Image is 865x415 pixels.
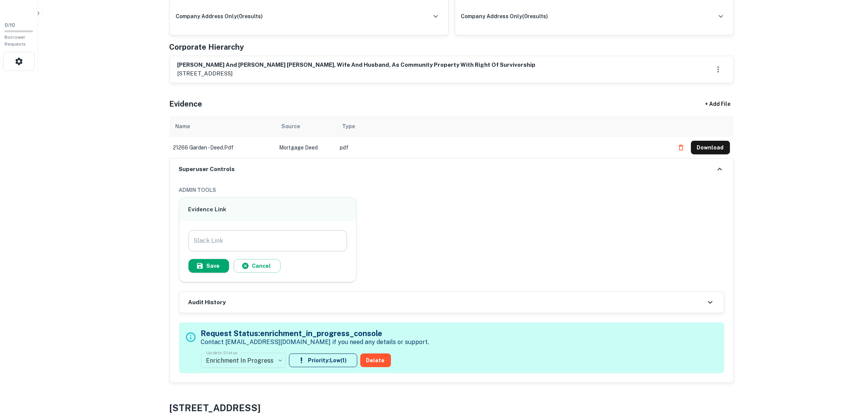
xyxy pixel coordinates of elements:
[289,354,357,367] button: Priority:Low(1)
[176,122,190,131] div: Name
[5,22,15,28] span: 0 / 10
[170,41,244,53] h5: Corporate Hierarchy
[336,116,670,137] th: Type
[282,122,300,131] div: Source
[179,186,724,194] h6: ADMIN TOOLS
[336,137,670,158] td: pdf
[234,259,281,273] button: Cancel
[461,12,548,20] h6: company address only ( 0 results)
[691,97,744,111] div: + Add File
[170,116,276,137] th: Name
[177,69,536,78] p: [STREET_ADDRESS]
[170,98,203,110] h5: Evidence
[674,141,688,154] button: Delete file
[176,12,263,20] h6: company address only ( 0 results)
[360,354,391,367] button: Delete
[827,354,865,391] iframe: Chat Widget
[188,259,229,273] button: Save
[691,141,730,154] button: Download
[188,205,347,214] h6: Evidence Link
[206,349,238,356] label: Update Status
[276,116,336,137] th: Source
[188,298,226,307] h6: Audit History
[170,401,734,415] h4: [STREET_ADDRESS]
[276,137,336,158] td: Mortgage Deed
[170,116,734,158] div: scrollable content
[342,122,355,131] div: Type
[179,165,235,174] h6: Superuser Controls
[201,350,286,371] div: Enrichment In Progress
[170,137,276,158] td: 21266 garden - deed.pdf
[201,328,429,339] h5: Request Status: enrichment_in_progress_console
[177,61,536,69] h6: [PERSON_NAME] and [PERSON_NAME] [PERSON_NAME], wife and husband, as community property with right...
[5,35,26,47] span: Borrower Requests
[201,338,429,347] p: Contact [EMAIL_ADDRESS][DOMAIN_NAME] if you need any details or support.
